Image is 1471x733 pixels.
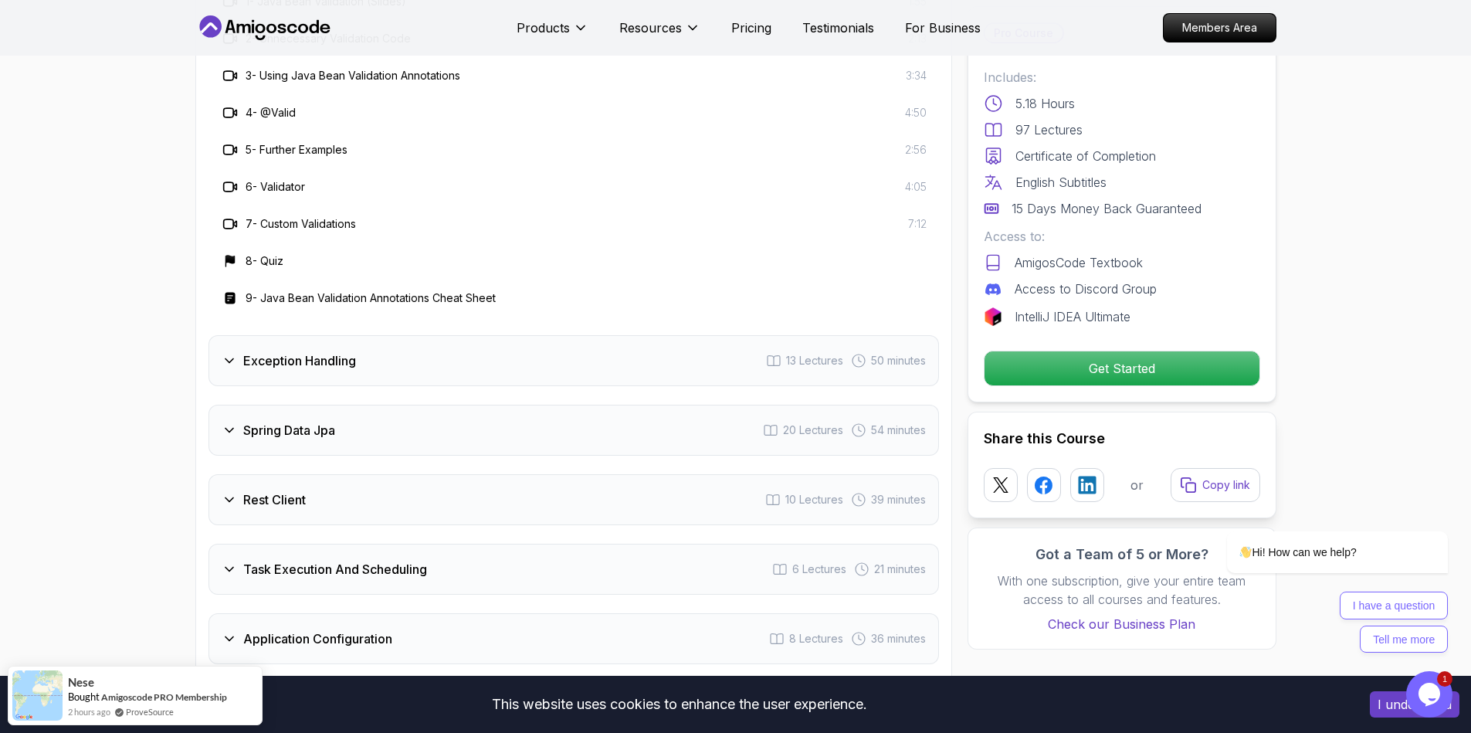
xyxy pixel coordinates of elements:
span: 21 minutes [874,562,926,577]
h2: Share this Course [984,428,1260,450]
span: 3:34 [906,68,927,83]
h3: 4 - @Valid [246,105,296,120]
p: or [1130,476,1144,494]
p: English Subtitles [1015,173,1107,192]
button: Rest Client10 Lectures 39 minutes [208,474,939,525]
a: For Business [905,19,981,37]
button: Products [517,19,588,49]
p: Products [517,19,570,37]
span: 4:05 [905,179,927,195]
span: 2:56 [905,142,927,158]
span: 10 Lectures [785,492,843,507]
span: 20 Lectures [783,422,843,438]
span: Bought [68,691,100,703]
a: Pricing [731,19,771,37]
p: Certificate of Completion [1015,147,1156,165]
p: Get Started [985,351,1259,385]
span: 50 minutes [871,353,926,368]
a: ProveSource [126,705,174,718]
button: Task Execution And Scheduling6 Lectures 21 minutes [208,544,939,595]
h3: Got a Team of 5 or More? [984,544,1260,565]
iframe: chat widget [1178,409,1456,663]
span: 4:50 [905,105,927,120]
button: Copy link [1171,468,1260,502]
h3: Rest Client [243,490,306,509]
p: Resources [619,19,682,37]
p: 97 Lectures [1015,120,1083,139]
span: 7:12 [908,216,927,232]
p: AmigosCode Textbook [1015,253,1143,272]
p: With one subscription, give your entire team access to all courses and features. [984,572,1260,609]
h3: 8 - Quiz [246,253,283,269]
button: Resources [619,19,700,49]
span: 8 Lectures [789,631,843,646]
button: Get Started [984,351,1260,386]
p: Access to Discord Group [1015,280,1157,298]
span: 36 minutes [871,631,926,646]
h3: 6 - Validator [246,179,305,195]
span: 54 minutes [871,422,926,438]
p: Includes: [984,68,1260,87]
h3: 7 - Custom Validations [246,216,356,232]
h3: Spring Data Jpa [243,421,335,439]
button: Accept cookies [1370,691,1459,718]
a: Members Area [1163,13,1276,42]
a: Testimonials [802,19,874,37]
p: Members Area [1164,14,1276,42]
button: Application Configuration8 Lectures 36 minutes [208,613,939,664]
p: 5.18 Hours [1015,94,1075,113]
h3: Application Configuration [243,629,392,648]
span: 39 minutes [871,492,926,507]
p: Access to: [984,227,1260,246]
p: 15 Days Money Back Guaranteed [1012,199,1202,218]
div: This website uses cookies to enhance the user experience. [12,687,1347,721]
span: 2 hours ago [68,705,110,718]
p: IntelliJ IDEA Ultimate [1015,307,1130,326]
img: provesource social proof notification image [12,670,63,721]
span: nese [68,676,94,689]
h3: Task Execution And Scheduling [243,560,427,579]
img: jetbrains logo [984,307,1002,326]
h3: 3 - Using Java Bean Validation Annotations [246,68,460,83]
h3: 9 - Java Bean Validation Annotations Cheat Sheet [246,290,496,306]
button: Spring Data Jpa20 Lectures 54 minutes [208,405,939,456]
button: Exception Handling13 Lectures 50 minutes [208,335,939,386]
h3: Exception Handling [243,351,356,370]
a: Check our Business Plan [984,615,1260,633]
h3: 5 - Further Examples [246,142,347,158]
a: Amigoscode PRO Membership [101,691,227,703]
iframe: chat widget [1406,671,1456,718]
span: 6 Lectures [792,562,846,577]
span: 13 Lectures [786,353,843,368]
